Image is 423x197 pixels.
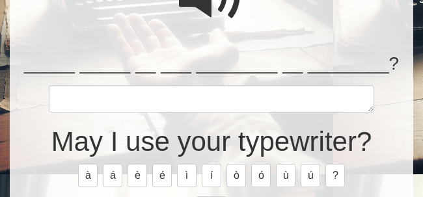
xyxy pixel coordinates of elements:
[16,122,407,161] div: May I use your typewriter?
[301,164,320,187] button: ú
[16,52,407,75] div: _____ _____ __ ___ ________ __ ________?
[325,164,345,187] button: ?
[103,164,122,187] button: á
[251,164,271,187] button: ó
[128,164,147,187] button: è
[177,164,197,187] button: ì
[226,164,246,187] button: ò
[152,164,172,187] button: é
[202,164,221,187] button: í
[78,164,98,187] button: à
[276,164,295,187] button: ù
